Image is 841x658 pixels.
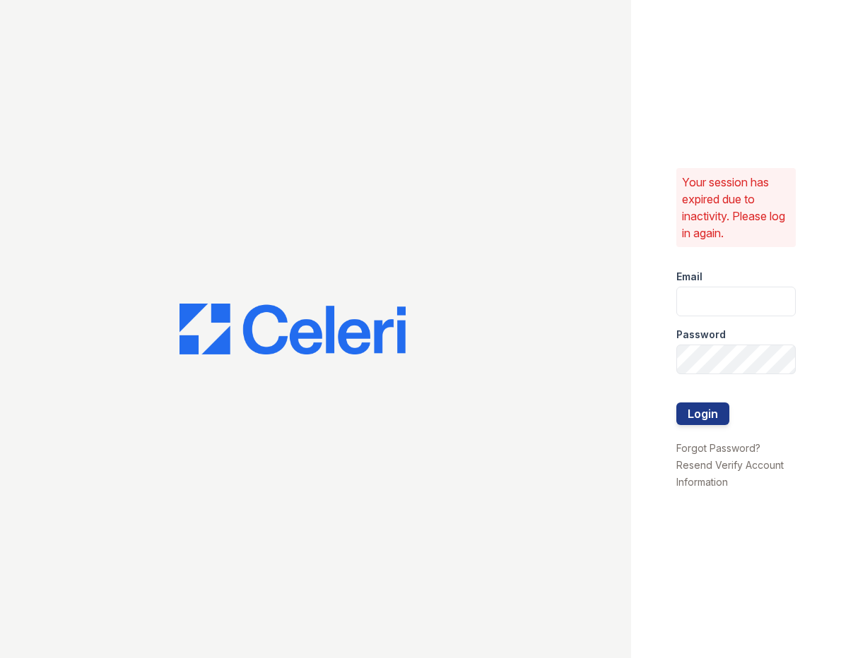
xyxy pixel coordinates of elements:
img: CE_Logo_Blue-a8612792a0a2168367f1c8372b55b34899dd931a85d93a1a3d3e32e68fde9ad4.png [180,304,406,354]
p: Your session has expired due to inactivity. Please log in again. [682,174,791,241]
label: Email [676,270,702,284]
button: Login [676,402,729,425]
label: Password [676,328,726,342]
a: Forgot Password? [676,442,760,454]
a: Resend Verify Account Information [676,459,784,488]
